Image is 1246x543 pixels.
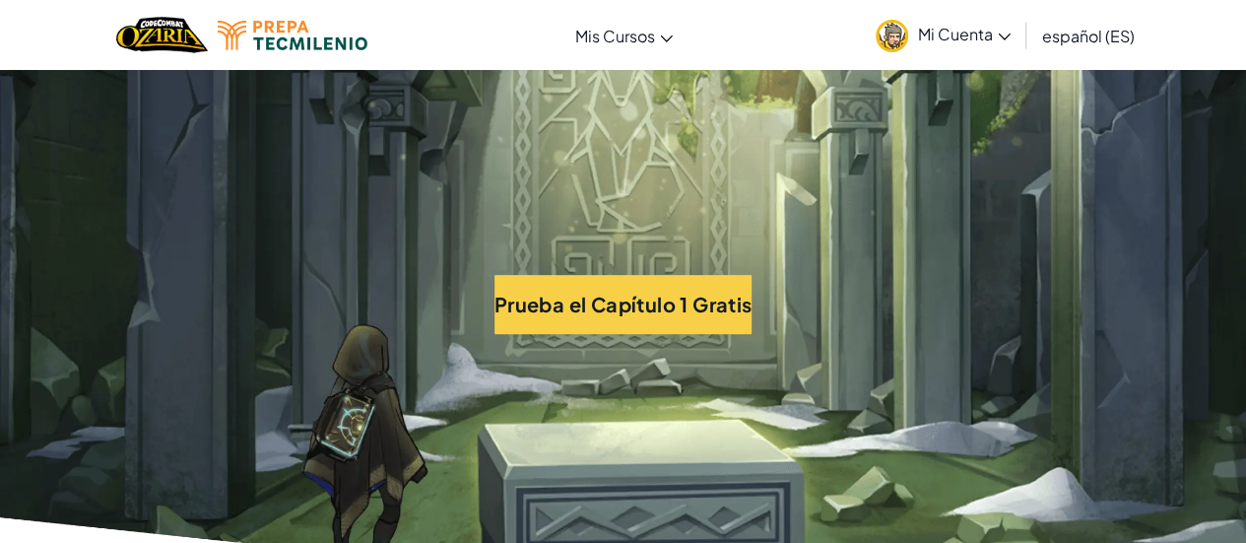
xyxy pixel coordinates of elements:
span: Mi Cuenta [918,24,1011,44]
span: español (ES) [1042,26,1135,46]
a: Ozaria by CodeCombat logo [116,15,208,55]
img: Tecmilenio logo [218,21,367,50]
a: Mi Cuenta [866,4,1020,66]
a: Mis Cursos [565,9,683,62]
img: Home [116,15,208,55]
button: Prueba el Capítulo 1 Gratis [494,275,753,334]
span: Mis Cursos [575,26,655,46]
img: avatar [876,20,908,52]
a: español (ES) [1032,9,1145,62]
